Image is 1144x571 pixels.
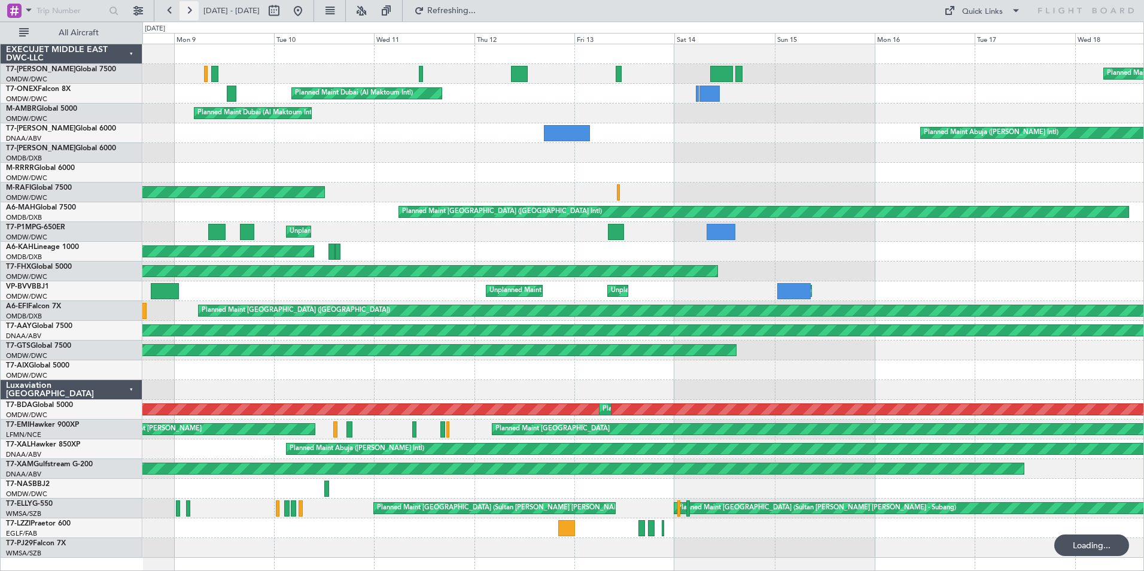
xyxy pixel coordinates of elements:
input: Trip Number [36,2,105,20]
div: Planned Maint Abuja ([PERSON_NAME] Intl) [290,440,424,458]
div: Unplanned Maint [GEOGRAPHIC_DATA] (Al Maktoum Intl) [489,282,667,300]
a: T7-PJ29Falcon 7X [6,540,66,547]
div: Mon 16 [875,33,975,44]
span: [DATE] - [DATE] [203,5,260,16]
span: T7-NAS [6,481,32,488]
div: Thu 12 [474,33,574,44]
div: Planned Maint [GEOGRAPHIC_DATA] (Sultan [PERSON_NAME] [PERSON_NAME] - Subang) [377,499,656,517]
a: DNAA/ABV [6,450,41,459]
a: A6-KAHLineage 1000 [6,244,79,251]
a: DNAA/ABV [6,332,41,341]
div: Unplanned Maint [GEOGRAPHIC_DATA] (Al Maktoum Intl) [611,282,788,300]
a: A6-MAHGlobal 7500 [6,204,76,211]
a: OMDW/DWC [6,351,47,360]
a: T7-[PERSON_NAME]Global 7500 [6,66,116,73]
div: Planned Maint [GEOGRAPHIC_DATA] (Sultan [PERSON_NAME] [PERSON_NAME] - Subang) [677,499,956,517]
div: Planned Maint Dubai (Al Maktoum Intl) [295,84,413,102]
div: Tue 17 [975,33,1075,44]
span: T7-BDA [6,402,32,409]
div: Fri 13 [574,33,674,44]
a: T7-EMIHawker 900XP [6,421,79,429]
a: OMDW/DWC [6,490,47,499]
a: T7-NASBBJ2 [6,481,50,488]
a: OMDB/DXB [6,253,42,262]
div: Planned Maint [PERSON_NAME] [102,420,202,438]
span: T7-GTS [6,342,31,350]
span: VP-BVV [6,283,32,290]
span: T7-[PERSON_NAME] [6,66,75,73]
a: OMDW/DWC [6,371,47,380]
a: T7-XAMGulfstream G-200 [6,461,93,468]
span: T7-LZZI [6,520,31,527]
span: M-RRRR [6,165,34,172]
div: Planned Maint Dubai (Al Maktoum Intl) [197,104,315,122]
a: A6-EFIFalcon 7X [6,303,61,310]
div: Sun 15 [775,33,875,44]
div: Tue 10 [274,33,374,44]
span: A6-MAH [6,204,35,211]
a: WMSA/SZB [6,509,41,518]
a: DNAA/ABV [6,134,41,143]
a: OMDW/DWC [6,75,47,84]
a: T7-AIXGlobal 5000 [6,362,69,369]
a: M-RRRRGlobal 6000 [6,165,75,172]
span: T7-FHX [6,263,31,271]
a: T7-GTSGlobal 7500 [6,342,71,350]
a: T7-ELLYG-550 [6,500,53,508]
div: Planned Maint Abuja ([PERSON_NAME] Intl) [924,124,1058,142]
span: T7-[PERSON_NAME] [6,125,75,132]
span: T7-XAM [6,461,34,468]
a: T7-BDAGlobal 5000 [6,402,73,409]
a: OMDW/DWC [6,272,47,281]
a: T7-AAYGlobal 7500 [6,323,72,330]
span: A6-EFI [6,303,28,310]
span: T7-PJ29 [6,540,33,547]
span: T7-XAL [6,441,31,448]
a: T7-P1MPG-650ER [6,224,65,231]
div: Planned Maint [GEOGRAPHIC_DATA] [495,420,610,438]
a: OMDB/DXB [6,213,42,222]
span: T7-EMI [6,421,29,429]
div: Planned Maint Dubai (Al Maktoum Intl) [603,400,720,418]
div: Sat 14 [674,33,774,44]
button: Refreshing... [409,1,480,20]
span: T7-AAY [6,323,32,330]
a: DNAA/ABV [6,470,41,479]
span: M-RAFI [6,184,31,192]
div: Planned Maint [GEOGRAPHIC_DATA] ([GEOGRAPHIC_DATA] Intl) [402,203,602,221]
a: M-AMBRGlobal 5000 [6,105,77,113]
div: Mon 9 [174,33,274,44]
div: Wed 11 [374,33,474,44]
a: T7-ONEXFalcon 8X [6,86,71,93]
a: OMDW/DWC [6,193,47,202]
a: VP-BVVBBJ1 [6,283,49,290]
a: T7-LZZIPraetor 600 [6,520,71,527]
a: LFMN/NCE [6,430,41,439]
a: OMDW/DWC [6,233,47,242]
span: A6-KAH [6,244,34,251]
div: Quick Links [962,6,1003,18]
a: T7-[PERSON_NAME]Global 6000 [6,125,116,132]
div: [DATE] [145,24,165,34]
button: Quick Links [938,1,1027,20]
span: All Aircraft [31,29,126,37]
span: T7-ONEX [6,86,38,93]
span: T7-ELLY [6,500,32,508]
button: All Aircraft [13,23,130,42]
span: T7-[PERSON_NAME] [6,145,75,152]
span: M-AMBR [6,105,36,113]
span: Refreshing... [427,7,477,15]
span: T7-AIX [6,362,29,369]
a: OMDB/DXB [6,154,42,163]
div: Unplanned Maint [GEOGRAPHIC_DATA] (Al Maktoum Intl) [290,223,467,241]
a: T7-[PERSON_NAME]Global 6000 [6,145,116,152]
a: WMSA/SZB [6,549,41,558]
a: OMDW/DWC [6,411,47,420]
div: Planned Maint [GEOGRAPHIC_DATA] ([GEOGRAPHIC_DATA]) [202,302,390,320]
a: EGLF/FAB [6,529,37,538]
a: T7-FHXGlobal 5000 [6,263,72,271]
a: M-RAFIGlobal 7500 [6,184,72,192]
a: OMDW/DWC [6,174,47,183]
a: OMDW/DWC [6,292,47,301]
div: Loading... [1054,534,1129,556]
